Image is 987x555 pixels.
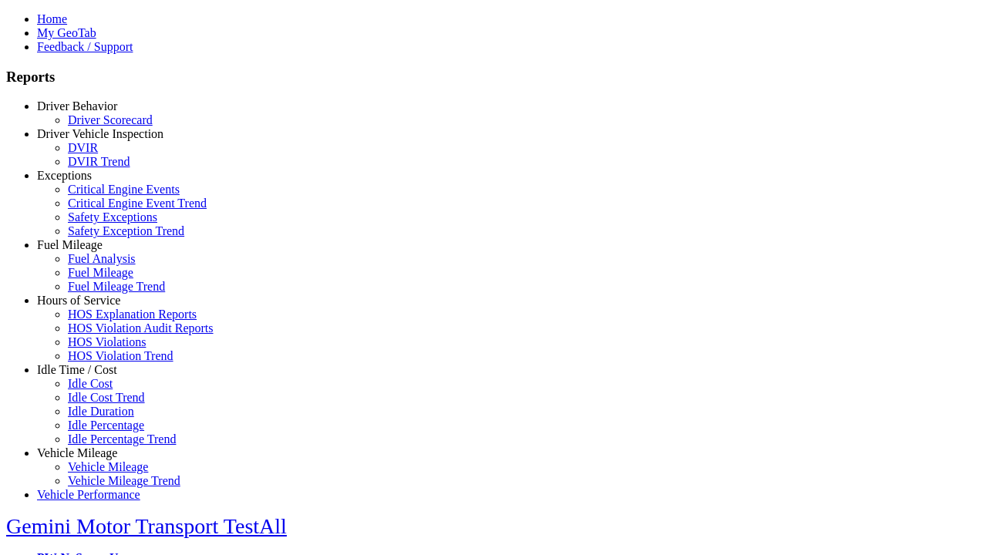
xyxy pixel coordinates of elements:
[68,405,134,418] a: Idle Duration
[68,349,173,362] a: HOS Violation Trend
[37,488,140,501] a: Vehicle Performance
[6,514,287,538] a: Gemini Motor Transport TestAll
[68,460,148,473] a: Vehicle Mileage
[37,238,103,251] a: Fuel Mileage
[37,12,67,25] a: Home
[68,224,184,237] a: Safety Exception Trend
[68,308,197,321] a: HOS Explanation Reports
[68,183,180,196] a: Critical Engine Events
[37,294,120,307] a: Hours of Service
[68,321,214,335] a: HOS Violation Audit Reports
[37,363,117,376] a: Idle Time / Cost
[68,474,180,487] a: Vehicle Mileage Trend
[68,210,157,224] a: Safety Exceptions
[6,69,981,86] h3: Reports
[68,266,133,279] a: Fuel Mileage
[68,335,146,348] a: HOS Violations
[37,26,96,39] a: My GeoTab
[68,197,207,210] a: Critical Engine Event Trend
[68,280,165,293] a: Fuel Mileage Trend
[68,391,145,404] a: Idle Cost Trend
[68,432,176,446] a: Idle Percentage Trend
[68,252,136,265] a: Fuel Analysis
[37,99,117,113] a: Driver Behavior
[37,446,117,459] a: Vehicle Mileage
[68,141,98,154] a: DVIR
[68,113,153,126] a: Driver Scorecard
[37,127,163,140] a: Driver Vehicle Inspection
[37,169,92,182] a: Exceptions
[37,40,133,53] a: Feedback / Support
[68,419,144,432] a: Idle Percentage
[68,155,130,168] a: DVIR Trend
[68,377,113,390] a: Idle Cost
